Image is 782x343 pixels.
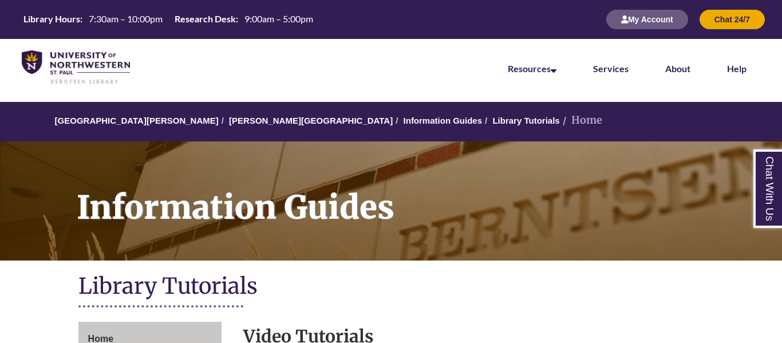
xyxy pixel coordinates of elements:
button: My Account [606,10,688,29]
a: Information Guides [404,116,483,125]
a: [PERSON_NAME][GEOGRAPHIC_DATA] [229,116,393,125]
a: [GEOGRAPHIC_DATA][PERSON_NAME] [55,116,219,125]
h1: Library Tutorials [78,272,704,302]
img: UNWSP Library Logo [22,50,130,85]
th: Library Hours: [19,13,84,25]
h1: Information Guides [64,141,782,246]
a: Hours Today [19,13,318,26]
a: Library Tutorials [492,116,559,125]
a: Resources [508,63,556,74]
a: My Account [606,14,688,24]
table: Hours Today [19,13,318,25]
a: About [665,63,690,74]
button: Chat 24/7 [700,10,765,29]
a: Services [593,63,629,74]
a: Chat 24/7 [700,14,765,24]
a: Help [727,63,747,74]
span: 7:30am – 10:00pm [89,13,163,24]
li: Home [560,112,602,129]
th: Research Desk: [170,13,240,25]
span: 9:00am – 5:00pm [244,13,313,24]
